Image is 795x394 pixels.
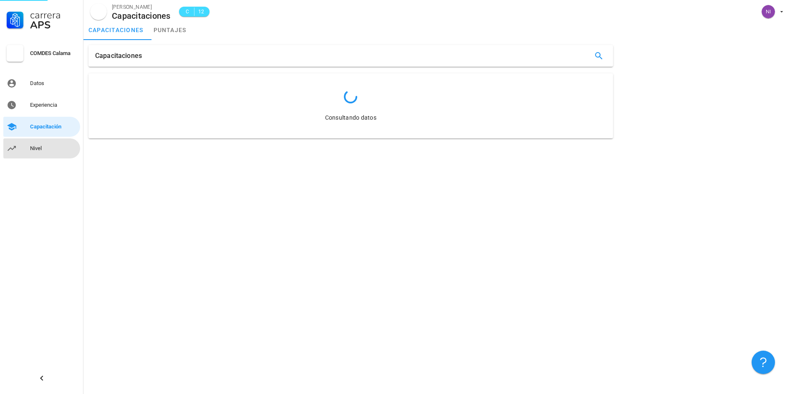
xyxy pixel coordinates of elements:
div: Capacitación [30,123,77,130]
div: APS [30,20,77,30]
div: Capacitaciones [95,45,142,67]
div: [PERSON_NAME] [112,3,171,11]
a: Experiencia [3,95,80,115]
a: puntajes [149,20,192,40]
div: Capacitaciones [112,11,171,20]
div: avatar [762,5,775,18]
div: Nivel [30,145,77,152]
a: Capacitación [3,117,80,137]
div: Datos [30,80,77,87]
span: C [184,8,191,16]
div: COMDES Calama [30,50,77,57]
a: capacitaciones [83,20,149,40]
span: 12 [198,8,204,16]
div: avatar [90,3,107,20]
div: Experiencia [30,102,77,108]
div: Consultando datos [100,103,601,122]
div: Carrera [30,10,77,20]
a: Datos [3,73,80,93]
a: Nivel [3,138,80,158]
